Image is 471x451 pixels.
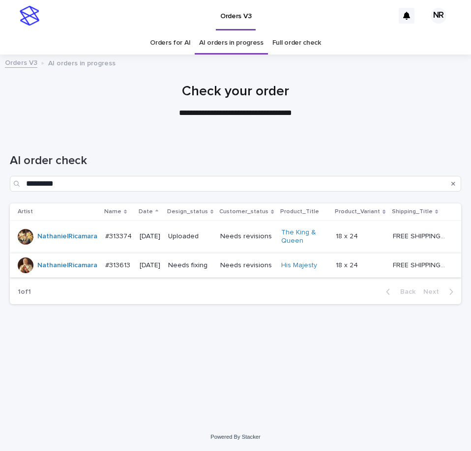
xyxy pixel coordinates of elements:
[393,230,447,241] p: FREE SHIPPING - preview in 1-2 business days, after your approval delivery will take 5-10 b.d.
[10,253,461,278] tr: NathanielRicamara #313613#313613 [DATE]Needs fixingNeeds revisionsHis Majesty 18 x 2418 x 24 FREE...
[150,31,190,55] a: Orders for AI
[140,261,160,270] p: [DATE]
[199,31,264,55] a: AI orders in progress
[220,261,273,270] p: Needs revisions
[48,57,116,68] p: AI orders in progress
[10,176,461,192] input: Search
[37,232,97,241] a: NathanielRicamara
[105,259,132,270] p: #313613
[336,230,360,241] p: 18 x 24
[18,206,33,217] p: Artist
[419,287,461,296] button: Next
[378,287,419,296] button: Back
[37,261,97,270] a: NathanielRicamara
[20,6,39,26] img: stacker-logo-s-only.png
[220,232,273,241] p: Needs revisions
[5,56,37,68] a: Orders V3
[219,206,268,217] p: Customer_status
[10,220,461,253] tr: NathanielRicamara #313374#313374 [DATE]UploadedNeeds revisionsThe King & Queen 18 x 2418 x 24 FRE...
[280,206,319,217] p: Product_Title
[392,206,433,217] p: Shipping_Title
[210,434,260,440] a: Powered By Stacker
[394,288,415,295] span: Back
[335,206,380,217] p: Product_Variant
[104,206,121,217] p: Name
[423,288,445,295] span: Next
[272,31,321,55] a: Full order check
[281,228,328,245] a: The King & Queen
[168,232,212,241] p: Uploaded
[140,232,160,241] p: [DATE]
[139,206,153,217] p: Date
[10,154,461,168] h1: AI order check
[10,280,39,304] p: 1 of 1
[431,8,446,24] div: NR
[167,206,208,217] p: Design_status
[281,261,317,270] a: His Majesty
[336,259,360,270] p: 18 x 24
[105,230,134,241] p: #313374
[168,261,212,270] p: Needs fixing
[393,259,447,270] p: FREE SHIPPING - preview in 1-2 business days, after your approval delivery will take 5-10 b.d.
[10,84,461,100] h1: Check your order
